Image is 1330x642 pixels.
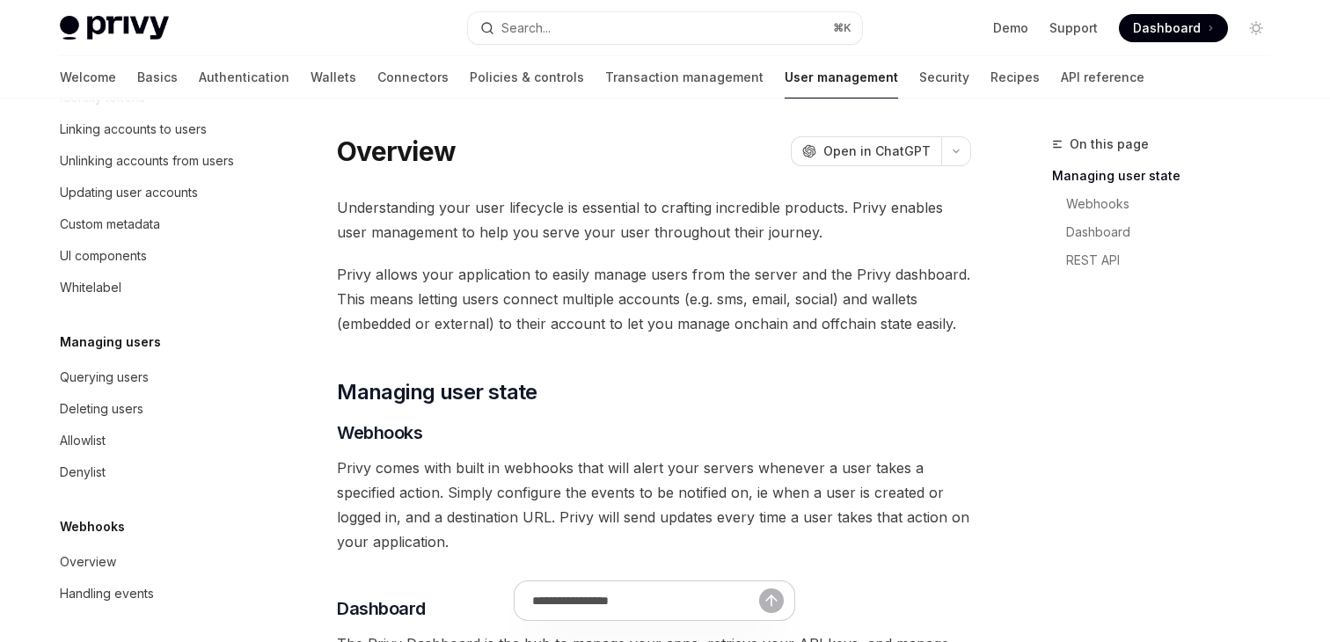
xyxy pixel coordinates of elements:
a: Demo [993,19,1028,37]
a: Authentication [199,56,289,98]
a: Whitelabel [46,272,271,303]
span: Webhooks [337,420,422,445]
div: Unlinking accounts from users [60,150,234,171]
a: Managing user state [1052,162,1284,190]
div: Search... [501,18,551,39]
span: Open in ChatGPT [823,142,931,160]
button: Send message [759,588,784,613]
h1: Overview [337,135,456,167]
a: Connectors [377,56,449,98]
span: Understanding your user lifecycle is essential to crafting incredible products. Privy enables use... [337,195,971,244]
h5: Webhooks [60,516,125,537]
div: Handling events [60,583,154,604]
a: Dashboard [1119,14,1228,42]
a: Custom metadata [46,208,271,240]
span: Privy comes with built in webhooks that will alert your servers whenever a user takes a specified... [337,456,971,554]
div: UI components [60,245,147,266]
img: light logo [60,16,169,40]
a: Linking accounts to users [46,113,271,145]
a: Basics [137,56,178,98]
a: REST API [1066,246,1284,274]
a: Denylist [46,456,271,488]
div: Overview [60,551,116,573]
a: Dashboard [1066,218,1284,246]
div: Deleting users [60,398,143,419]
div: Querying users [60,367,149,388]
a: Overview [46,546,271,578]
span: Dashboard [1133,19,1201,37]
span: ⌘ K [833,21,851,35]
a: Updating user accounts [46,177,271,208]
span: Privy allows your application to easily manage users from the server and the Privy dashboard. Thi... [337,262,971,336]
a: Wallets [311,56,356,98]
a: Allowlist [46,425,271,456]
div: Whitelabel [60,277,121,298]
h5: Managing users [60,332,161,353]
a: Policies & controls [470,56,584,98]
a: Support [1049,19,1098,37]
div: Denylist [60,462,106,483]
button: Open in ChatGPT [791,136,941,166]
span: On this page [1070,134,1149,155]
button: Search...⌘K [468,12,862,44]
a: Webhooks [1066,190,1284,218]
div: Custom metadata [60,214,160,235]
button: Toggle dark mode [1242,14,1270,42]
span: Managing user state [337,378,537,406]
a: Transaction management [605,56,764,98]
a: API reference [1061,56,1144,98]
a: User management [785,56,898,98]
a: Handling events [46,578,271,609]
a: Querying users [46,361,271,393]
div: Allowlist [60,430,106,451]
a: Unlinking accounts from users [46,145,271,177]
a: Deleting users [46,393,271,425]
div: Linking accounts to users [60,119,207,140]
a: Security [919,56,969,98]
div: Updating user accounts [60,182,198,203]
a: Recipes [990,56,1040,98]
a: Welcome [60,56,116,98]
a: UI components [46,240,271,272]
